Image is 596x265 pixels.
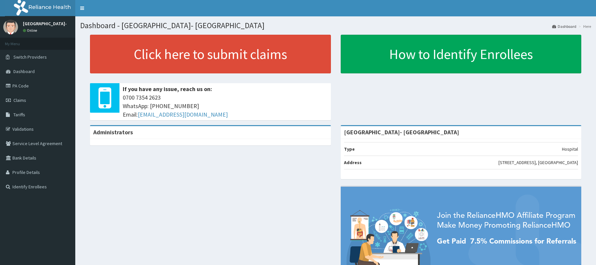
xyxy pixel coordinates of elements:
li: Here [577,24,591,29]
p: [STREET_ADDRESS], [GEOGRAPHIC_DATA] [498,159,578,166]
span: 0700 7354 2623 WhatsApp: [PHONE_NUMBER] Email: [123,93,328,119]
a: Online [23,28,39,33]
b: If you have any issue, reach us on: [123,85,212,93]
span: Tariffs [13,112,25,118]
img: User Image [3,20,18,34]
b: Type [344,146,355,152]
a: [EMAIL_ADDRESS][DOMAIN_NAME] [138,111,228,118]
span: Claims [13,97,26,103]
p: [GEOGRAPHIC_DATA]- [23,21,67,26]
a: Dashboard [552,24,576,29]
span: Switch Providers [13,54,47,60]
p: Hospital [562,146,578,152]
a: Click here to submit claims [90,35,331,73]
b: Address [344,160,362,165]
span: Dashboard [13,68,35,74]
strong: [GEOGRAPHIC_DATA]- [GEOGRAPHIC_DATA] [344,128,459,136]
b: Administrators [93,128,133,136]
a: How to Identify Enrollees [341,35,582,73]
h1: Dashboard - [GEOGRAPHIC_DATA]- [GEOGRAPHIC_DATA] [80,21,591,30]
